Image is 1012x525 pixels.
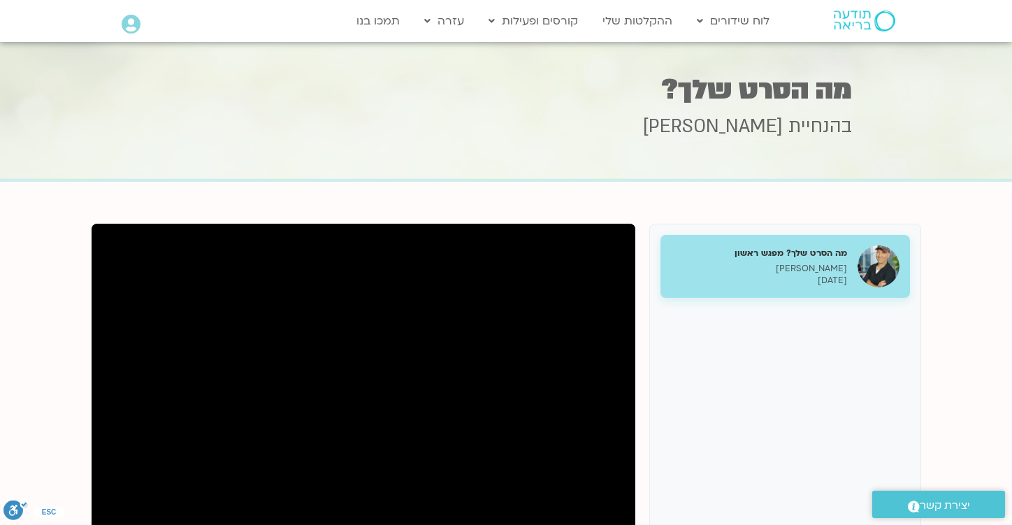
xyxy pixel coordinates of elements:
[920,496,970,515] span: יצירת קשר
[349,8,407,34] a: תמכו בנו
[858,245,899,287] img: מה הסרט שלך? מפגש ראשון
[595,8,679,34] a: ההקלטות שלי
[788,114,852,139] span: בהנחיית
[160,76,852,103] h1: מה הסרט שלך?
[417,8,471,34] a: עזרה
[482,8,585,34] a: קורסים ופעילות
[834,10,895,31] img: תודעה בריאה
[690,8,776,34] a: לוח שידורים
[671,263,847,275] p: [PERSON_NAME]
[671,275,847,287] p: [DATE]
[872,491,1005,518] a: יצירת קשר
[671,247,847,259] h5: מה הסרט שלך? מפגש ראשון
